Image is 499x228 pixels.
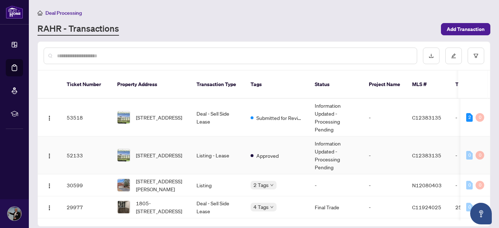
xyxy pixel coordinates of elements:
[47,183,52,189] img: Logo
[476,113,484,122] div: 0
[61,196,111,218] td: 29977
[191,99,245,137] td: Deal - Sell Side Lease
[270,205,274,209] span: down
[429,53,434,58] span: download
[468,48,484,64] button: filter
[466,203,473,211] div: 0
[191,137,245,174] td: Listing - Lease
[309,137,363,174] td: Information Updated - Processing Pending
[412,182,442,188] span: N12080403
[309,174,363,196] td: -
[6,5,23,19] img: logo
[363,196,406,218] td: -
[253,181,269,189] span: 2 Tags
[118,179,130,191] img: thumbnail-img
[476,181,484,189] div: 0
[476,151,484,160] div: 0
[191,174,245,196] td: Listing
[191,71,245,99] th: Transaction Type
[270,183,274,187] span: down
[136,199,185,215] span: 1805-[STREET_ADDRESS]
[45,10,82,16] span: Deal Processing
[447,23,485,35] span: Add Transaction
[61,174,111,196] td: 30599
[466,113,473,122] div: 2
[470,203,492,224] button: Open asap
[423,48,440,64] button: download
[47,205,52,211] img: Logo
[451,53,456,58] span: edit
[309,99,363,137] td: Information Updated - Processing Pending
[473,53,478,58] span: filter
[118,149,130,161] img: thumbnail-img
[118,201,130,213] img: thumbnail-img
[309,71,363,99] th: Status
[37,23,119,36] a: RAHR - Transactions
[44,149,55,161] button: Logo
[256,152,279,160] span: Approved
[363,71,406,99] th: Project Name
[37,10,43,15] span: home
[61,137,111,174] td: 52133
[309,196,363,218] td: Final Trade
[441,23,490,35] button: Add Transaction
[8,207,21,220] img: Profile Icon
[363,99,406,137] td: -
[406,71,450,99] th: MLS #
[47,153,52,159] img: Logo
[363,174,406,196] td: -
[256,114,303,122] span: Submitted for Review
[136,151,182,159] span: [STREET_ADDRESS]
[136,113,182,121] span: [STREET_ADDRESS]
[253,203,269,211] span: 4 Tags
[412,152,441,158] span: C12383135
[44,201,55,213] button: Logo
[466,181,473,189] div: 0
[47,115,52,121] img: Logo
[412,114,441,121] span: C12383135
[118,111,130,124] img: thumbnail-img
[111,71,191,99] th: Property Address
[412,204,441,210] span: C11924025
[363,137,406,174] td: -
[61,71,111,99] th: Ticket Number
[191,196,245,218] td: Deal - Sell Side Lease
[445,48,462,64] button: edit
[44,179,55,191] button: Logo
[61,99,111,137] td: 53518
[136,177,185,193] span: [STREET_ADDRESS][PERSON_NAME]
[466,151,473,160] div: 0
[44,112,55,123] button: Logo
[245,71,309,99] th: Tags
